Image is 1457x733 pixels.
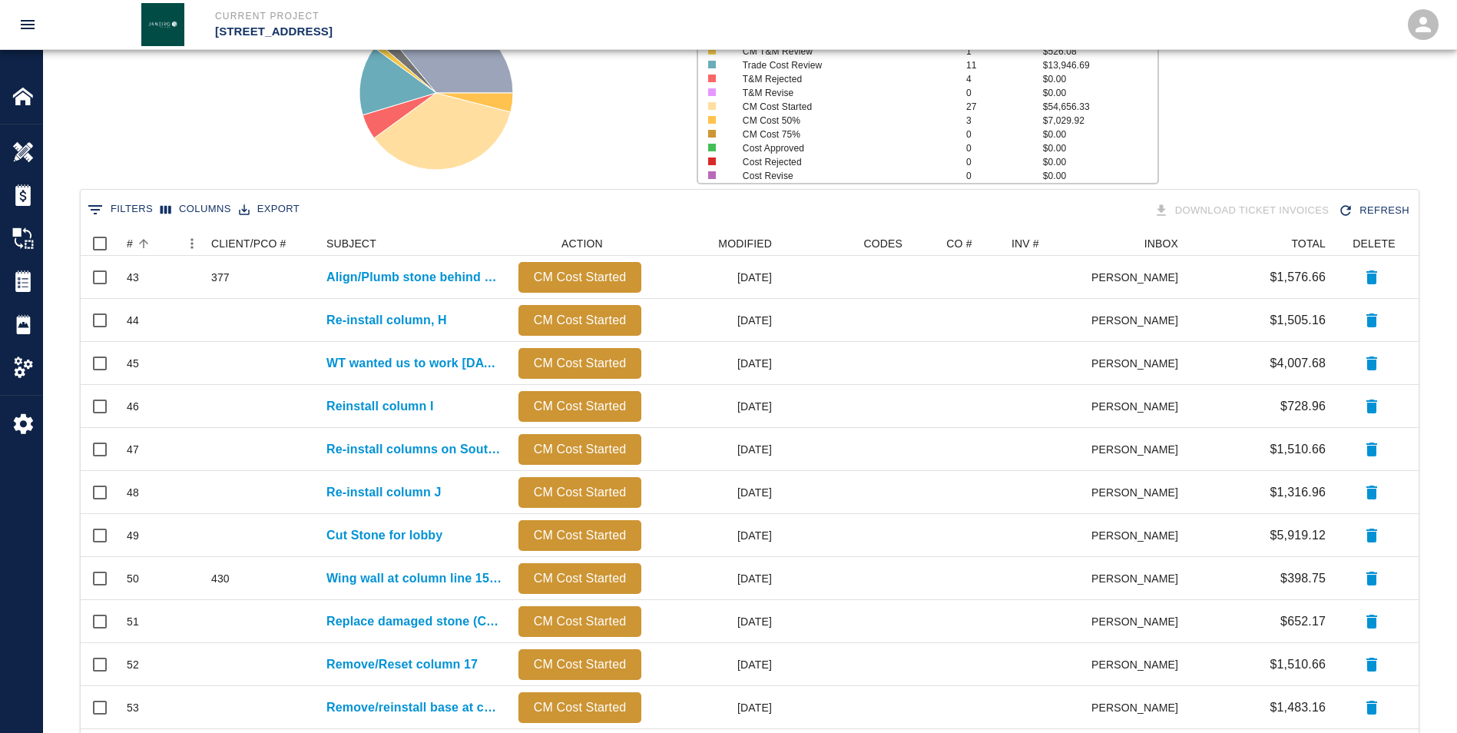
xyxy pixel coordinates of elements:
[211,231,286,256] div: CLIENT/PCO #
[1270,526,1326,545] p: $5,919.12
[127,700,139,715] div: 53
[863,231,902,256] div: CODES
[1270,655,1326,674] p: $1,510.66
[743,128,944,141] p: CM Cost 75%
[127,442,139,457] div: 47
[525,354,635,373] p: CM Cost Started
[649,256,780,299] div: [DATE]
[966,141,1043,155] p: 0
[127,528,139,543] div: 49
[966,128,1043,141] p: 0
[649,600,780,643] div: [DATE]
[966,72,1043,86] p: 4
[127,485,139,500] div: 48
[743,155,944,169] p: Cost Rejected
[525,698,635,717] p: CM Cost Started
[1004,231,1092,256] div: INV #
[743,114,944,128] p: CM Cost 50%
[1043,169,1158,183] p: $0.00
[1280,569,1326,588] p: $398.75
[1092,686,1186,729] div: [PERSON_NAME]
[1270,440,1326,459] p: $1,510.66
[9,6,46,43] button: open drawer
[1270,311,1326,330] p: $1,505.16
[215,9,812,23] p: Current Project
[525,526,635,545] p: CM Cost Started
[1380,659,1457,733] iframe: Chat Widget
[326,397,434,416] p: Reinstall column I
[743,141,944,155] p: Cost Approved
[743,86,944,100] p: T&M Revise
[1043,86,1158,100] p: $0.00
[525,483,635,502] p: CM Cost Started
[649,428,780,471] div: [DATE]
[649,557,780,600] div: [DATE]
[966,100,1043,114] p: 27
[157,197,235,221] button: Select columns
[525,655,635,674] p: CM Cost Started
[966,169,1043,183] p: 0
[326,569,503,588] p: Wing wall at column line 15 needs to be moved back
[319,231,511,256] div: SUBJECT
[180,232,204,255] button: Menu
[1092,600,1186,643] div: [PERSON_NAME]
[1012,231,1039,256] div: INV #
[84,197,157,222] button: Show filters
[235,197,303,221] button: Export
[1335,197,1416,224] div: Refresh the list
[326,268,503,287] p: Align/Plumb stone behind new steel column fix bottom stone at steel
[215,23,812,41] p: [STREET_ADDRESS]
[326,526,442,545] a: Cut Stone for lobby
[326,698,503,717] p: Remove/reinstall base at column line 18
[127,614,139,629] div: 51
[211,270,230,285] div: 377
[525,569,635,588] p: CM Cost Started
[326,612,503,631] a: Replace damaged stone (Col. 16)
[1043,58,1158,72] p: $13,946.69
[718,231,772,256] div: MODIFIED
[966,155,1043,169] p: 0
[326,311,450,330] p: Re-install column, H ￼
[649,385,780,428] div: [DATE]
[1092,428,1186,471] div: [PERSON_NAME]
[127,399,139,414] div: 46
[649,471,780,514] div: [DATE]
[1043,100,1158,114] p: $54,656.33
[127,571,139,586] div: 50
[780,231,910,256] div: CODES
[525,311,635,330] p: CM Cost Started
[1092,256,1186,299] div: [PERSON_NAME]
[127,270,139,285] div: 43
[326,483,442,502] a: Re-install column J
[1333,231,1410,256] div: DELETE
[133,233,154,254] button: Sort
[525,397,635,416] p: CM Cost Started
[127,356,139,371] div: 45
[1043,45,1158,58] p: $526.08
[649,686,780,729] div: [DATE]
[1335,197,1416,224] button: Refresh
[743,72,944,86] p: T&M Rejected
[1092,231,1186,256] div: INBOX
[946,231,972,256] div: CO #
[1043,141,1158,155] p: $0.00
[326,354,503,373] a: WT wanted us to work [DATE] and they would cover it
[1353,231,1395,256] div: DELETE
[649,514,780,557] div: [DATE]
[326,655,478,674] a: Remove/Reset column 17
[1280,397,1326,416] p: $728.96
[326,440,503,459] a: Re-install columns on South elevation due to concrete issues
[966,86,1043,100] p: 0
[141,3,184,46] img: Janeiro Inc
[743,100,944,114] p: CM Cost Started
[1092,342,1186,385] div: [PERSON_NAME]
[1270,354,1326,373] p: $4,007.68
[649,342,780,385] div: [DATE]
[649,299,780,342] div: [DATE]
[1043,72,1158,86] p: $0.00
[649,643,780,686] div: [DATE]
[1280,612,1326,631] p: $652.17
[1043,128,1158,141] p: $0.00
